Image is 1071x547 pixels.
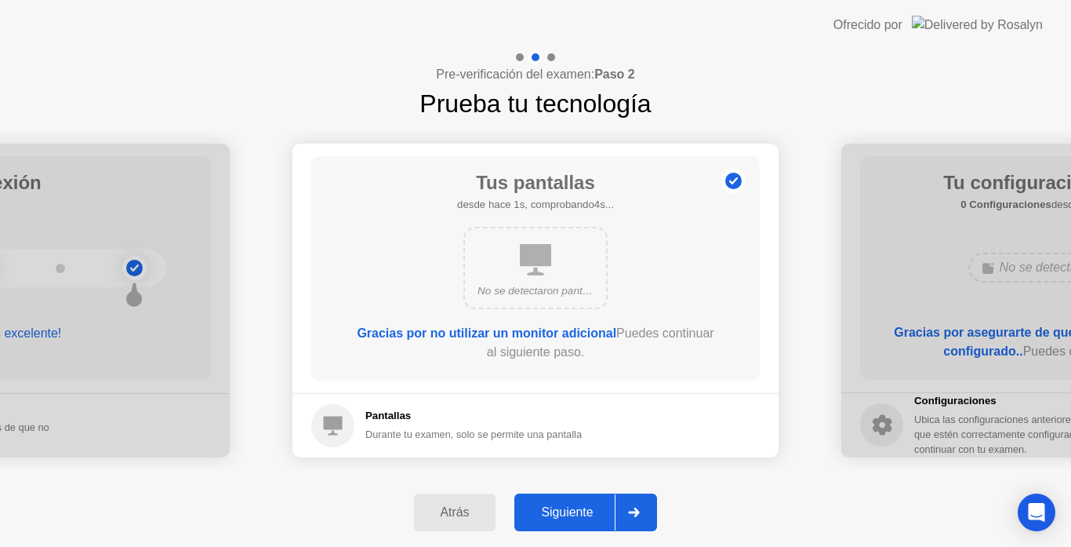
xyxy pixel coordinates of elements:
[365,408,582,424] h5: Pantallas
[457,169,614,197] h1: Tus pantallas
[436,65,634,84] h4: Pre-verificación del examen:
[457,197,614,213] h5: desde hace 1s, comprobando4s...
[594,67,635,81] b: Paso 2
[357,326,616,340] b: Gracias por no utilizar un monitor adicional
[365,427,582,442] div: Durante tu examen, solo se permite una pantalla
[1018,494,1055,531] div: Open Intercom Messenger
[514,494,657,531] button: Siguiente
[419,85,651,122] h1: Prueba tu tecnología
[419,505,492,520] div: Atrás
[912,16,1043,34] img: Delivered by Rosalyn
[833,16,902,35] div: Ofrecido por
[356,324,715,362] div: Puedes continuar al siguiente paso.
[477,283,594,299] div: No se detectaron pantallas adicionales
[519,505,615,520] div: Siguiente
[414,494,496,531] button: Atrás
